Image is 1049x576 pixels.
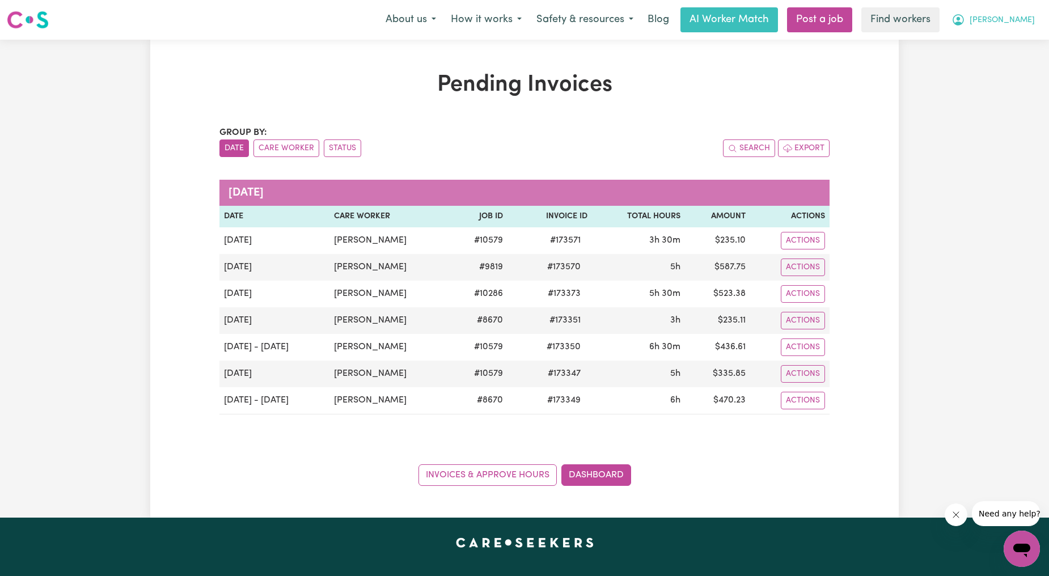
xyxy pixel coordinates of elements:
button: Actions [781,232,825,249]
th: Date [219,206,329,227]
span: # 173373 [541,287,587,300]
span: [PERSON_NAME] [970,14,1035,27]
img: Careseekers logo [7,10,49,30]
span: Group by: [219,128,267,137]
td: $ 470.23 [685,387,750,414]
h1: Pending Invoices [219,71,830,99]
span: # 173570 [540,260,587,274]
th: Care Worker [329,206,451,227]
span: 5 hours 30 minutes [649,289,680,298]
td: [DATE] [219,307,329,334]
td: $ 235.10 [685,227,750,254]
td: [DATE] [219,361,329,387]
td: [PERSON_NAME] [329,387,451,414]
a: Careseekers logo [7,7,49,33]
td: [DATE] - [DATE] [219,387,329,414]
a: Post a job [787,7,852,32]
span: 5 hours [670,369,680,378]
td: [PERSON_NAME] [329,334,451,361]
td: [PERSON_NAME] [329,281,451,307]
button: How it works [443,8,529,32]
caption: [DATE] [219,180,830,206]
span: # 173571 [543,234,587,247]
button: Actions [781,312,825,329]
button: Actions [781,392,825,409]
span: 6 hours 30 minutes [649,342,680,351]
iframe: Button to launch messaging window [1004,531,1040,567]
td: $ 235.11 [685,307,750,334]
th: Amount [685,206,750,227]
button: Actions [781,285,825,303]
iframe: Message from company [972,501,1040,526]
td: [PERSON_NAME] [329,307,451,334]
button: sort invoices by care worker [253,139,319,157]
td: [PERSON_NAME] [329,227,451,254]
button: Safety & resources [529,8,641,32]
td: $ 335.85 [685,361,750,387]
th: Actions [750,206,830,227]
button: sort invoices by date [219,139,249,157]
td: $ 436.61 [685,334,750,361]
td: # 10579 [451,361,507,387]
button: Actions [781,338,825,356]
a: Find workers [861,7,940,32]
td: # 10286 [451,281,507,307]
button: Actions [781,365,825,383]
td: [PERSON_NAME] [329,361,451,387]
span: # 173349 [540,393,587,407]
a: Invoices & Approve Hours [418,464,557,486]
a: Careseekers home page [456,538,594,547]
span: 3 hours [670,316,680,325]
td: [DATE] - [DATE] [219,334,329,361]
button: Search [723,139,775,157]
button: My Account [944,8,1042,32]
button: Actions [781,259,825,276]
button: About us [378,8,443,32]
th: Total Hours [592,206,685,227]
th: Job ID [451,206,507,227]
td: [DATE] [219,227,329,254]
td: [DATE] [219,254,329,281]
span: # 173350 [540,340,587,354]
iframe: Close message [945,503,967,526]
td: [DATE] [219,281,329,307]
th: Invoice ID [507,206,592,227]
span: # 173351 [543,314,587,327]
td: # 10579 [451,227,507,254]
a: Dashboard [561,464,631,486]
td: # 8670 [451,307,507,334]
td: # 9819 [451,254,507,281]
td: $ 523.38 [685,281,750,307]
td: $ 587.75 [685,254,750,281]
a: Blog [641,7,676,32]
span: Need any help? [7,8,69,17]
a: AI Worker Match [680,7,778,32]
span: 6 hours [670,396,680,405]
button: sort invoices by paid status [324,139,361,157]
button: Export [778,139,830,157]
span: 5 hours [670,262,680,272]
td: # 10579 [451,334,507,361]
span: # 173347 [541,367,587,380]
span: 3 hours 30 minutes [649,236,680,245]
td: [PERSON_NAME] [329,254,451,281]
td: # 8670 [451,387,507,414]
